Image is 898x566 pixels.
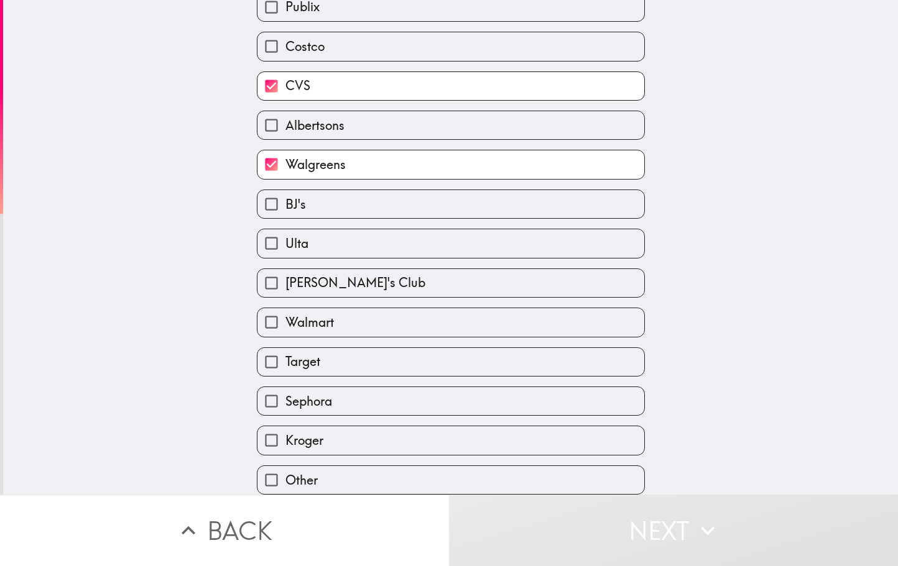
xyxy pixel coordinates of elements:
[285,472,318,489] span: Other
[285,77,310,94] span: CVS
[257,269,644,297] button: [PERSON_NAME]'s Club
[257,229,644,257] button: Ulta
[257,32,644,60] button: Costco
[285,38,325,55] span: Costco
[257,111,644,139] button: Albertsons
[257,190,644,218] button: BJ's
[285,274,425,291] span: [PERSON_NAME]'s Club
[285,353,320,370] span: Target
[257,426,644,454] button: Kroger
[257,150,644,178] button: Walgreens
[257,348,644,376] button: Target
[285,196,306,213] span: BJ's
[285,235,308,252] span: Ulta
[285,432,323,449] span: Kroger
[257,308,644,336] button: Walmart
[285,393,332,410] span: Sephora
[257,387,644,415] button: Sephora
[449,495,898,566] button: Next
[257,72,644,100] button: CVS
[285,156,346,173] span: Walgreens
[285,314,334,331] span: Walmart
[257,466,644,494] button: Other
[285,117,345,134] span: Albertsons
